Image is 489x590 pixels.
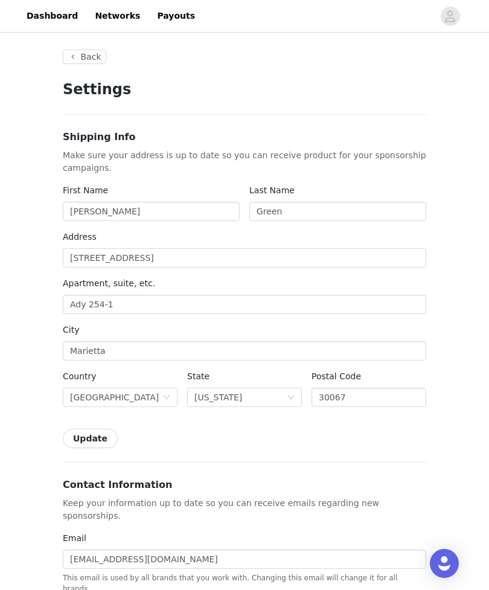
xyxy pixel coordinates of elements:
div: Open Intercom Messenger [430,549,459,578]
div: United States [70,388,159,406]
p: Keep your information up to date so you can receive emails regarding new sponsorships. [63,497,426,522]
label: Country [63,371,97,381]
div: Georgia [194,388,242,406]
label: State [187,371,209,381]
label: Address [63,232,97,242]
label: Postal Code [312,371,361,381]
button: Back [63,50,106,64]
h3: Contact Information [63,478,426,492]
a: Dashboard [19,2,85,30]
label: Apartment, suite, etc. [63,278,155,288]
a: Networks [88,2,147,30]
div: avatar [444,7,456,26]
label: First Name [63,185,108,195]
h1: Settings [63,79,426,100]
label: City [63,325,79,335]
input: Apartment, suite, etc. (optional) [63,295,426,314]
label: Last Name [249,185,295,195]
input: Postal code [312,388,426,407]
input: Address [63,248,426,268]
input: City [63,341,426,361]
i: icon: down [163,394,170,402]
label: Email [63,533,86,543]
i: icon: down [287,394,295,402]
p: Make sure your address is up to date so you can receive product for your sponsorship campaigns. [63,149,426,175]
h3: Shipping Info [63,130,426,144]
a: Payouts [150,2,202,30]
button: Update [63,429,118,448]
